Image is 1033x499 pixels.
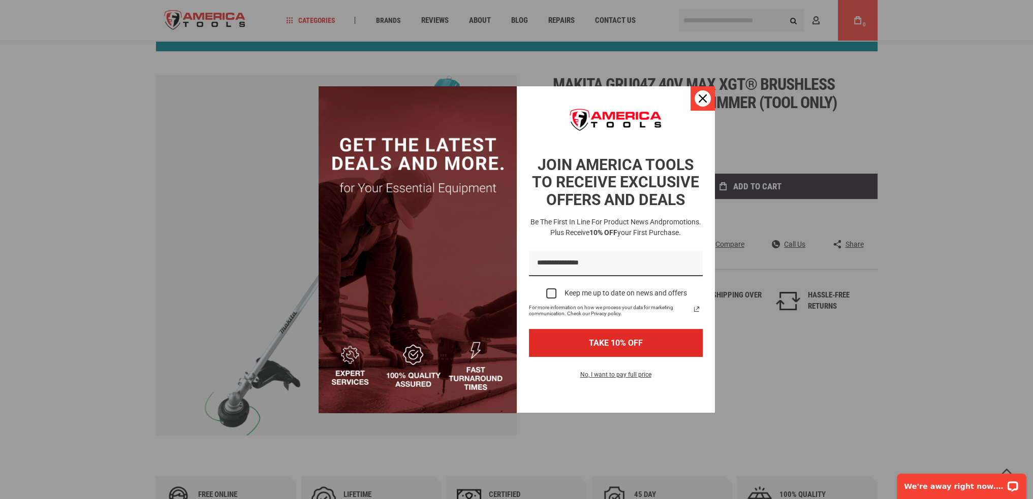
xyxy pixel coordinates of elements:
[529,329,703,357] button: TAKE 10% OFF
[691,303,703,315] a: Read our Privacy Policy
[699,94,707,103] svg: close icon
[890,467,1033,499] iframe: LiveChat chat widget
[565,289,687,297] div: Keep me up to date on news and offers
[529,305,691,317] span: For more information on how we process your data for marketing communication. Check our Privacy p...
[691,303,703,315] svg: link icon
[529,250,703,276] input: Email field
[589,228,617,237] strong: 10% OFF
[572,369,660,386] button: No, I want to pay full price
[691,86,715,111] button: Close
[532,156,699,209] strong: JOIN AMERICA TOOLS TO RECEIVE EXCLUSIVE OFFERS AND DEALS
[527,217,705,238] h3: Be the first in line for product news and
